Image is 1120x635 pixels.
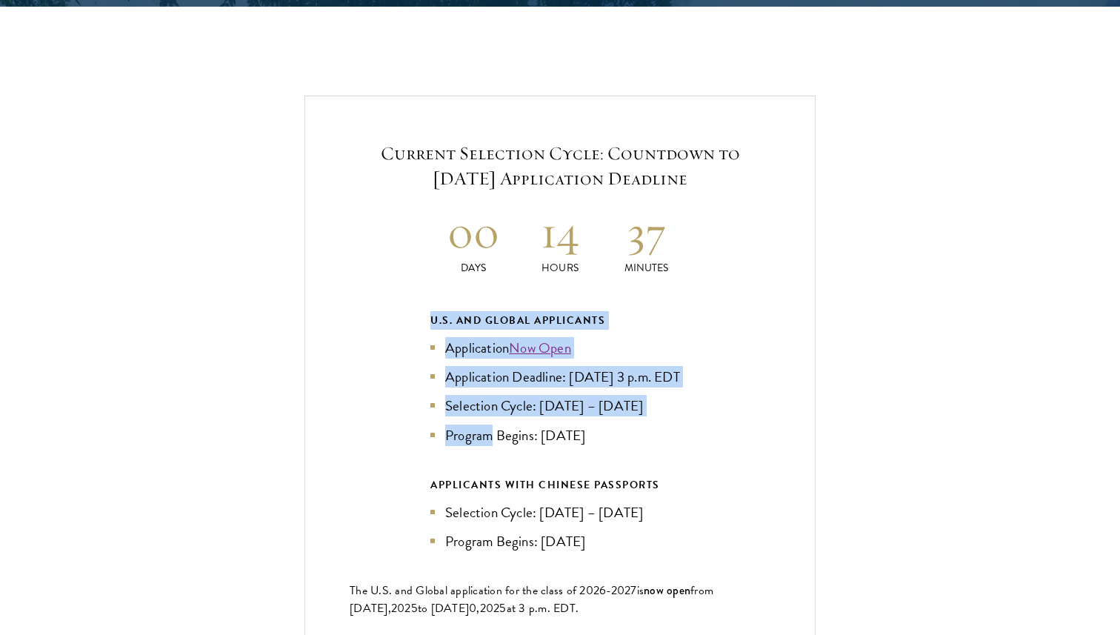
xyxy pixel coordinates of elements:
[430,502,690,523] li: Selection Cycle: [DATE] – [DATE]
[507,599,579,617] span: at 3 p.m. EDT.
[606,582,630,599] span: -202
[430,337,690,359] li: Application
[603,205,690,260] h2: 37
[430,205,517,260] h2: 00
[517,205,604,260] h2: 14
[509,337,571,359] a: Now Open
[630,582,636,599] span: 7
[430,311,690,330] div: U.S. and Global Applicants
[469,599,476,617] span: 0
[430,366,690,388] li: Application Deadline: [DATE] 3 p.m. EDT
[644,582,690,599] span: now open
[517,260,604,276] p: Hours
[430,425,690,446] li: Program Begins: [DATE]
[430,395,690,416] li: Selection Cycle: [DATE] – [DATE]
[350,582,713,617] span: from [DATE],
[391,599,411,617] span: 202
[476,599,479,617] span: ,
[603,260,690,276] p: Minutes
[599,582,606,599] span: 6
[430,260,517,276] p: Days
[480,599,500,617] span: 202
[418,599,469,617] span: to [DATE]
[430,476,690,494] div: APPLICANTS WITH CHINESE PASSPORTS
[637,582,644,599] span: is
[430,531,690,552] li: Program Begins: [DATE]
[499,599,506,617] span: 5
[350,141,770,191] h5: Current Selection Cycle: Countdown to [DATE] Application Deadline
[411,599,418,617] span: 5
[350,582,599,599] span: The U.S. and Global application for the class of 202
